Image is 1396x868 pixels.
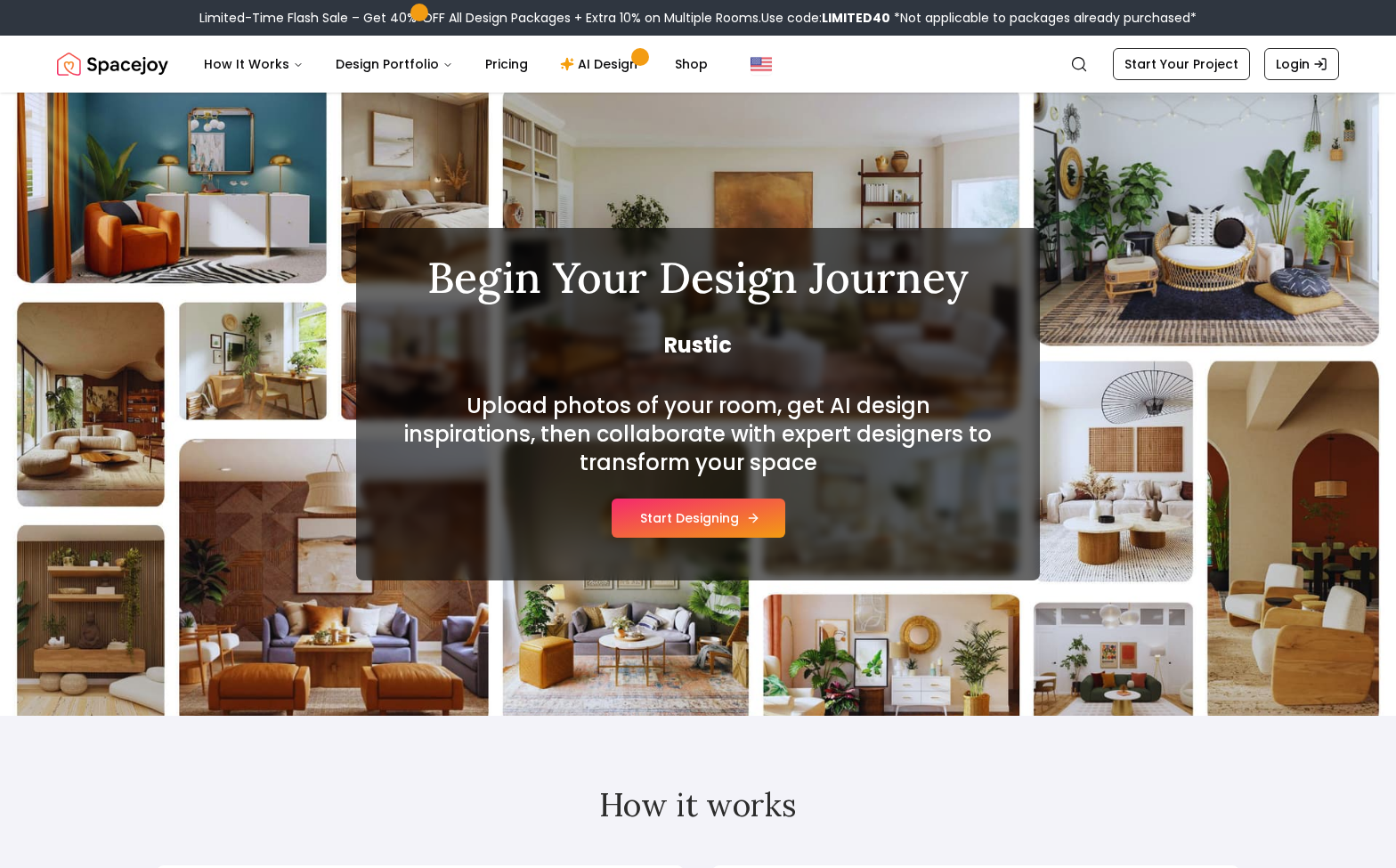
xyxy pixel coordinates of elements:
a: Start Your Project [1113,48,1250,80]
span: Use code: [761,9,890,27]
img: United States [751,53,772,75]
div: Limited-Time Flash Sale – Get 40% OFF All Design Packages + Extra 10% on Multiple Rooms. [199,9,1197,27]
button: How It Works [190,46,318,82]
a: Login [1264,48,1339,80]
span: Rustic [399,331,997,360]
nav: Global [57,36,1339,93]
h2: Upload photos of your room, get AI design inspirations, then collaborate with expert designers to... [399,392,997,477]
button: Start Designing [612,499,785,538]
a: Spacejoy [57,46,168,82]
a: Shop [661,46,722,82]
nav: Main [190,46,722,82]
a: AI Design [546,46,657,82]
button: Design Portfolio [321,46,467,82]
img: Spacejoy Logo [57,46,168,82]
h2: How it works [157,787,1239,823]
a: Pricing [471,46,542,82]
b: LIMITED40 [822,9,890,27]
span: *Not applicable to packages already purchased* [890,9,1197,27]
h1: Begin Your Design Journey [399,256,997,299]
